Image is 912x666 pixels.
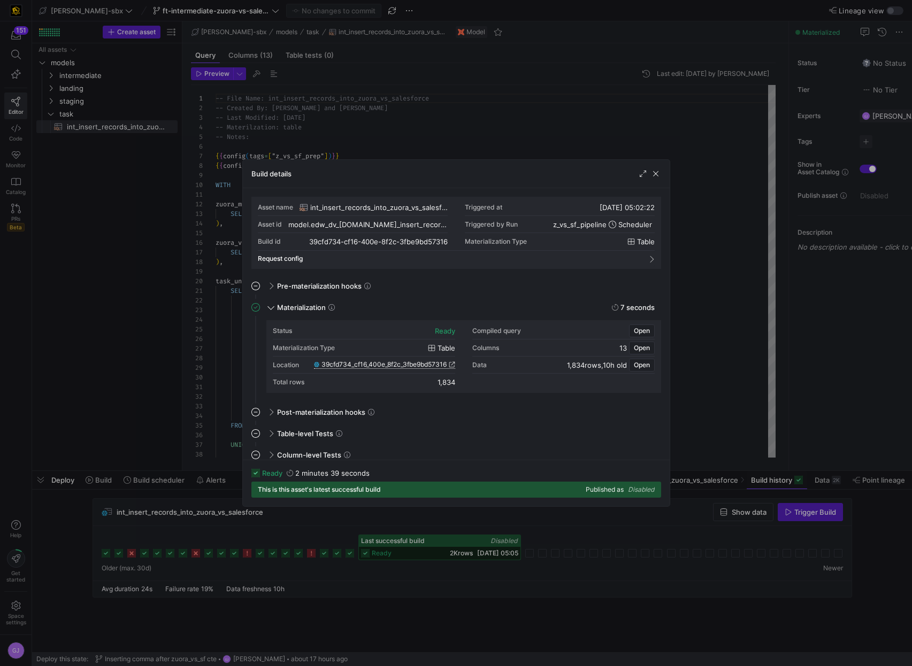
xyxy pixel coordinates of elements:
span: Published as [586,486,624,493]
div: Columns [472,344,499,352]
button: Open [629,324,655,337]
button: Open [629,359,655,371]
span: Disabled [628,485,655,493]
span: z_vs_sf_pipeline [553,220,607,229]
span: ready [262,469,282,477]
div: Triggered at [465,204,502,211]
a: 39cfd734_cf16_400e_8f2c_3fbe9bd57316 [314,361,455,368]
div: Compiled query [472,327,521,335]
mat-expansion-panel-header: Table-level Tests [251,425,661,442]
span: Open [634,344,650,352]
div: Triggered by Run [465,221,518,228]
span: Open [634,327,650,335]
span: Materialization Type [465,238,527,245]
div: 1,834 [438,378,455,386]
div: ready [435,327,455,335]
span: Post-materialization hooks [277,408,365,416]
mat-expansion-panel-header: Pre-materialization hooks [251,277,661,295]
span: Scheduler [618,220,652,229]
span: This is this asset's latest successful build [258,486,381,493]
span: 39cfd734_cf16_400e_8f2c_3fbe9bd57316 [321,361,447,368]
span: 13 [619,344,627,352]
div: Asset name [258,204,293,211]
div: Total rows [273,378,304,386]
span: 10h old [603,361,627,369]
span: Column-level Tests [277,451,341,459]
mat-expansion-panel-header: Column-level Tests [251,446,661,463]
span: 1,834 rows [567,361,601,369]
div: Build id [258,238,281,245]
div: Materialization7 seconds [251,320,661,404]
mat-panel-title: Request config [258,255,642,262]
div: Materialization Type [273,344,335,352]
span: [DATE] 05:02:22 [600,203,655,212]
y42-duration: 2 minutes 39 seconds [295,469,370,477]
div: model.edw_dv_[DOMAIN_NAME]_insert_records_into_zuora_vs_salesforce [288,220,448,229]
span: Pre-materialization hooks [277,282,362,290]
div: Location [273,361,299,369]
mat-expansion-panel-header: Post-materialization hooks [251,404,661,421]
mat-expansion-panel-header: Materialization7 seconds [251,299,661,316]
button: z_vs_sf_pipelineScheduler [550,219,655,230]
div: Asset id [258,221,282,228]
h3: Build details [251,169,292,178]
span: Open [634,361,650,369]
span: Materialization [277,303,326,312]
mat-expansion-panel-header: Request config [258,251,655,267]
span: Table-level Tests [277,429,333,438]
div: , [567,361,627,369]
span: table [438,344,455,352]
button: Open [629,342,655,354]
div: Status [273,327,292,335]
span: table [637,237,655,246]
span: int_insert_records_into_zuora_vs_salesforce [310,203,448,212]
div: Data [472,361,487,369]
y42-duration: 7 seconds [620,303,655,312]
div: 39cfd734-cf16-400e-8f2c-3fbe9bd57316 [309,237,448,246]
